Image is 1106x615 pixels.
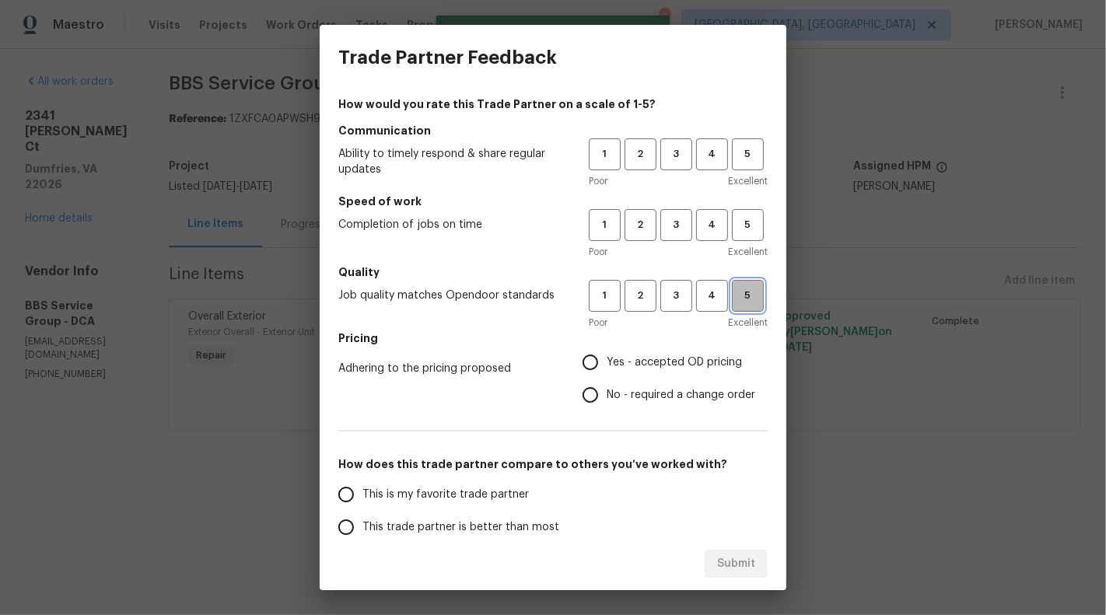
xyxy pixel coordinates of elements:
[732,280,764,312] button: 5
[589,280,621,312] button: 1
[590,287,619,305] span: 1
[660,280,692,312] button: 3
[625,280,656,312] button: 2
[728,173,768,189] span: Excellent
[732,138,764,170] button: 5
[732,209,764,241] button: 5
[338,194,768,209] h5: Speed of work
[696,280,728,312] button: 4
[626,216,655,234] span: 2
[590,145,619,163] span: 1
[589,173,607,189] span: Poor
[338,146,564,177] span: Ability to timely respond & share regular updates
[338,361,558,376] span: Adhering to the pricing proposed
[626,145,655,163] span: 2
[362,487,529,503] span: This is my favorite trade partner
[733,216,762,234] span: 5
[698,216,726,234] span: 4
[662,287,691,305] span: 3
[589,138,621,170] button: 1
[583,346,768,411] div: Pricing
[338,264,768,280] h5: Quality
[338,47,557,68] h3: Trade Partner Feedback
[362,519,559,536] span: This trade partner is better than most
[589,244,607,260] span: Poor
[662,145,691,163] span: 3
[698,287,726,305] span: 4
[733,287,762,305] span: 5
[607,355,742,371] span: Yes - accepted OD pricing
[338,123,768,138] h5: Communication
[660,209,692,241] button: 3
[589,315,607,330] span: Poor
[696,209,728,241] button: 4
[589,209,621,241] button: 1
[696,138,728,170] button: 4
[662,216,691,234] span: 3
[728,315,768,330] span: Excellent
[338,456,768,472] h5: How does this trade partner compare to others you’ve worked with?
[338,217,564,232] span: Completion of jobs on time
[338,96,768,112] h4: How would you rate this Trade Partner on a scale of 1-5?
[733,145,762,163] span: 5
[625,138,656,170] button: 2
[338,330,768,346] h5: Pricing
[607,387,755,404] span: No - required a change order
[338,288,564,303] span: Job quality matches Opendoor standards
[626,287,655,305] span: 2
[698,145,726,163] span: 4
[660,138,692,170] button: 3
[728,244,768,260] span: Excellent
[590,216,619,234] span: 1
[625,209,656,241] button: 2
